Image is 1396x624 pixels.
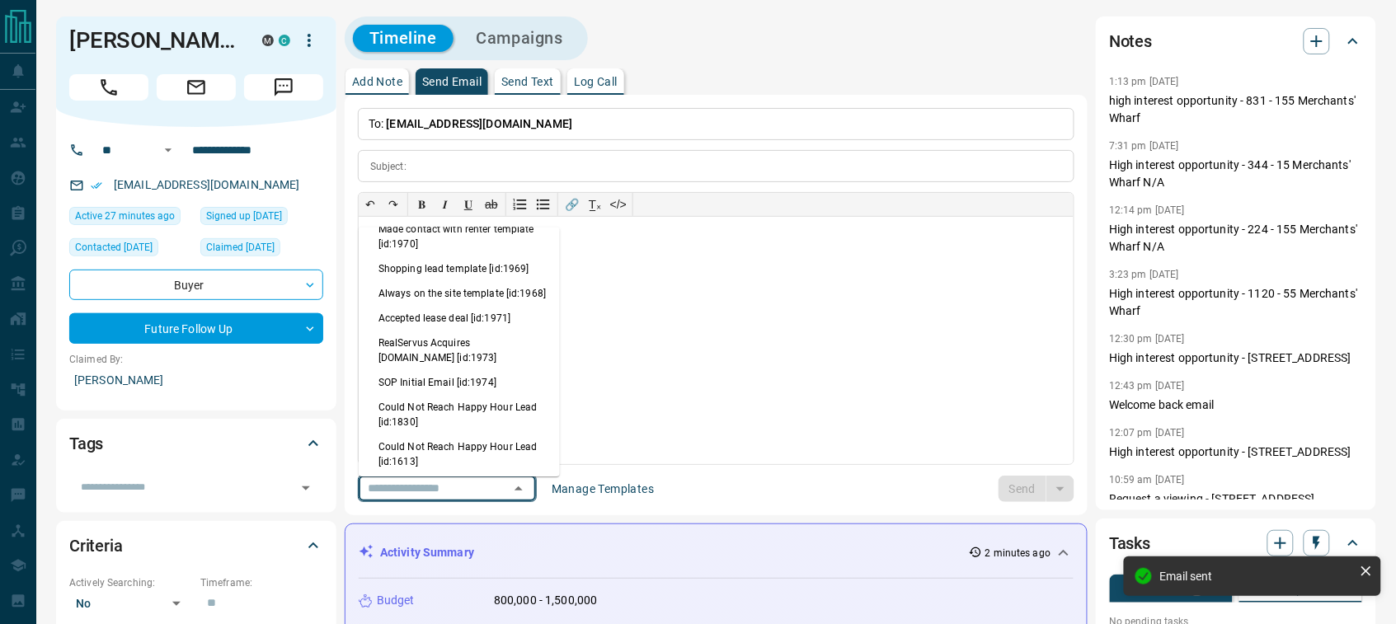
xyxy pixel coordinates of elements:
button: Open [158,140,178,160]
div: Thu Jun 19 2025 [69,238,192,261]
button: 🔗 [561,193,584,216]
p: Activity Summary [380,544,474,561]
p: Claimed By: [69,352,323,367]
p: Add Note [352,76,402,87]
p: To: [358,108,1074,140]
div: condos.ca [279,35,290,46]
p: 2 minutes ago [985,546,1051,561]
button: Campaigns [460,25,580,52]
p: Send Text [501,76,554,87]
div: Tasks [1109,523,1363,563]
li: Shopping lead template [id:1969] [359,256,560,281]
div: Buyer [69,270,323,300]
button: Close [507,477,530,500]
li: RealServus Acquires [DOMAIN_NAME] [id:1973] [359,331,560,370]
p: [PERSON_NAME] [69,367,323,394]
li: Accepted lease deal [id:1971] [359,306,560,331]
li: Always on the site template [id:1968] [359,281,560,306]
div: Criteria [69,526,323,565]
div: split button [999,476,1075,502]
p: Timeframe: [200,575,323,590]
p: Welcome back email [1109,396,1363,414]
div: Wed Aug 28 2019 [200,238,323,261]
p: High interest opportunity - [STREET_ADDRESS] [1109,443,1363,461]
p: 12:14 pm [DATE] [1109,204,1185,216]
p: Actively Searching: [69,575,192,590]
h1: [PERSON_NAME] [69,27,237,54]
span: Active 27 minutes ago [75,208,175,224]
span: Message [244,74,323,101]
span: Contacted [DATE] [75,239,153,256]
div: Email sent [1160,570,1353,583]
p: 12:30 pm [DATE] [1109,333,1185,345]
p: Log Call [574,76,618,87]
button: Numbered list [509,193,532,216]
p: 12:43 pm [DATE] [1109,380,1185,392]
button: Bullet list [532,193,555,216]
div: Wed Aug 28 2019 [200,207,323,230]
div: Tags [69,424,323,463]
p: Budget [377,592,415,609]
p: 12:07 pm [DATE] [1109,427,1185,439]
div: Activity Summary2 minutes ago [359,537,1074,568]
button: ab [480,193,503,216]
p: High interest opportunity - 224 - 155 Merchants' Wharf N/A [1109,221,1363,256]
h2: Tasks [1109,530,1150,556]
div: Notes [1109,21,1363,61]
p: Send Email [422,76,482,87]
p: 1:13 pm [DATE] [1109,76,1179,87]
h2: Criteria [69,533,123,559]
p: High interest opportunity - 1120 - 55 Merchants' Wharf [1109,285,1363,320]
span: [EMAIL_ADDRESS][DOMAIN_NAME] [387,117,573,130]
button: 𝐔 [457,193,480,216]
span: 𝐔 [464,198,472,211]
span: Signed up [DATE] [206,208,282,224]
button: ↷ [382,193,405,216]
li: Made contact with renter template [id:1970] [359,217,560,256]
p: Subject: [370,159,407,174]
span: Call [69,74,148,101]
p: 800,000 - 1,500,000 [494,592,598,609]
a: [EMAIL_ADDRESS][DOMAIN_NAME] [114,178,300,191]
p: 3:23 pm [DATE] [1109,269,1179,280]
li: Could Not Reach Happy Hour Lead [id:1613] [359,434,560,474]
div: Sat Aug 16 2025 [69,207,192,230]
div: Future Follow Up [69,313,323,344]
li: Could Not Reach Happy Hour Lead [id:792] [359,474,560,514]
p: High interest opportunity - [STREET_ADDRESS] [1109,350,1363,367]
h2: Notes [1109,28,1152,54]
button: Manage Templates [542,476,664,502]
div: No [69,590,192,617]
button: T̲ₓ [584,193,607,216]
s: ab [485,198,498,211]
button: ↶ [359,193,382,216]
span: Claimed [DATE] [206,239,275,256]
svg: Email Verified [91,180,102,191]
p: 7:31 pm [DATE] [1109,140,1179,152]
p: Request a viewing - [STREET_ADDRESS] Landlord documents [1109,490,1363,525]
button: Timeline [353,25,454,52]
h2: Tags [69,430,103,457]
button: 𝑰 [434,193,457,216]
button: 𝐁 [411,193,434,216]
li: Could Not Reach Happy Hour Lead [id:1830] [359,395,560,434]
p: 10:59 am [DATE] [1109,474,1185,486]
button: </> [607,193,630,216]
li: SOP Initial Email [id:1974] [359,370,560,395]
div: mrloft.ca [262,35,274,46]
p: high interest opportunity - 831 - 155 Merchants' Wharf [1109,92,1363,127]
p: High interest opportunity - 344 - 15 Merchants' Wharf N/A [1109,157,1363,191]
span: Email [157,74,236,101]
button: Open [294,476,317,500]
